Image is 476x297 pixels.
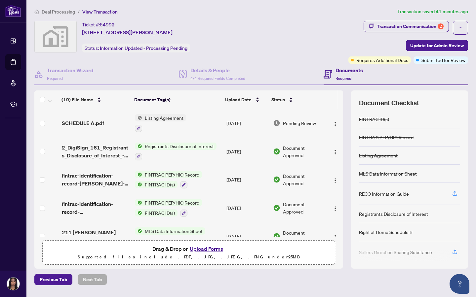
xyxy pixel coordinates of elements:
div: Listing Agreement [359,152,398,159]
img: Status Icon [135,181,142,188]
span: View Transaction [82,9,118,15]
button: Logo [330,146,340,157]
td: [DATE] [224,109,270,137]
th: Upload Date [222,90,269,109]
li: / [78,8,80,16]
div: RECO Information Guide [359,190,409,197]
td: [DATE] [224,166,270,194]
span: Registrants Disclosure of Interest [142,143,217,150]
td: [DATE] [224,194,270,222]
img: Status Icon [135,227,142,235]
button: Status IconRegistrants Disclosure of Interest [135,143,217,160]
img: logo [5,5,21,17]
span: Drag & Drop or [152,245,225,253]
button: Next Tab [78,274,107,285]
span: Document Approved [283,229,324,244]
span: Document Checklist [359,98,419,108]
span: 211 [PERSON_NAME] Street South_[DATE] 22_38_13.pdf [62,228,130,244]
img: Document Status [273,204,280,212]
span: Document Approved [283,144,324,159]
span: Information Updated - Processing Pending [100,45,187,51]
span: Requires Additional Docs [356,56,408,64]
button: Previous Tab [34,274,72,285]
img: Logo [333,149,338,155]
span: FINTRAC ID(s) [142,181,178,188]
button: Logo [330,231,340,242]
span: 54992 [100,22,115,28]
img: Document Status [273,148,280,155]
img: Profile Icon [7,278,20,290]
button: Upload Forms [188,245,225,253]
span: Status [271,96,285,103]
span: (10) File Name [61,96,93,103]
span: Previous Tab [40,274,67,285]
button: Status IconFINTRAC PEP/HIO RecordStatus IconFINTRAC ID(s) [135,199,202,217]
span: Pending Review [283,119,316,127]
span: Document Approved [283,201,324,215]
h4: Transaction Wizard [47,66,94,74]
span: Upload Date [225,96,252,103]
span: Document Approved [283,172,324,187]
p: Supported files include .PDF, .JPG, .JPEG, .PNG under 25 MB [47,253,331,261]
button: Transaction Communication2 [364,21,449,32]
img: Status Icon [135,114,142,121]
button: Logo [330,118,340,128]
h4: Documents [336,66,363,74]
img: Logo [333,206,338,211]
div: MLS Data Information Sheet [359,170,417,177]
button: Status IconListing Agreement [135,114,186,132]
button: Update for Admin Review [406,40,468,51]
div: 2 [438,23,444,29]
span: ellipsis [458,25,463,30]
h4: Details & People [190,66,245,74]
div: FINTRAC ID(s) [359,115,389,123]
img: Status Icon [135,209,142,216]
img: Logo [333,121,338,127]
div: Registrants Disclosure of Interest [359,210,428,217]
span: 2_DigiSign_161_Registrants_Disclosure_of_Interest_-_Disposition_of_Property_-_PropTx-[PERSON_NAME... [62,144,130,159]
span: Listing Agreement [142,114,186,121]
div: Status: [82,44,190,52]
button: Open asap [450,274,469,294]
span: Submitted for Review [421,56,465,64]
img: Document Status [273,119,280,127]
span: 4/4 Required Fields Completed [190,76,245,81]
td: [DATE] [224,222,270,250]
div: Sellers Direction Sharing Substance [359,248,432,256]
span: fintrac-identification-record-[PERSON_NAME]-20250929-155912.pdf [62,200,130,216]
img: Status Icon [135,171,142,178]
span: Deal Processing [42,9,75,15]
span: Drag & Drop orUpload FormsSupported files include .PDF, .JPG, .JPEG, .PNG under25MB [43,241,335,265]
div: Ticket #: [82,21,115,28]
img: Status Icon [135,143,142,150]
img: Document Status [273,176,280,183]
th: Document Tag(s) [132,90,222,109]
span: Required [47,76,63,81]
span: fintrac-identification-record-[PERSON_NAME]-a-orbillo-20250929-155849.pdf [62,172,130,187]
img: Logo [333,178,338,183]
img: Status Icon [135,199,142,206]
div: FINTRAC PEP/HIO Record [359,134,414,141]
div: Transaction Communication [377,21,444,32]
article: Transaction saved 41 minutes ago [397,8,468,16]
button: Logo [330,174,340,185]
span: [STREET_ADDRESS][PERSON_NAME] [82,28,173,36]
span: Update for Admin Review [410,40,464,51]
img: svg%3e [35,21,76,52]
th: (10) File Name [59,90,132,109]
span: SCHEDULE A.pdf [62,119,104,127]
div: Right at Home Schedule B [359,228,413,236]
button: Logo [330,203,340,213]
button: Status IconMLS Data Information Sheet [135,227,205,245]
th: Status [269,90,325,109]
span: MLS Data Information Sheet [142,227,205,235]
span: home [34,10,39,14]
span: FINTRAC PEP/HIO Record [142,199,202,206]
button: Status IconFINTRAC PEP/HIO RecordStatus IconFINTRAC ID(s) [135,171,202,189]
img: Logo [333,234,338,240]
span: Required [336,76,351,81]
td: [DATE] [224,137,270,166]
span: FINTRAC ID(s) [142,209,178,216]
span: FINTRAC PEP/HIO Record [142,171,202,178]
img: Document Status [273,233,280,240]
